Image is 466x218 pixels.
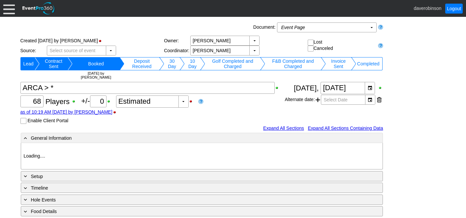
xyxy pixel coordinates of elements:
td: Change status to 10 Day [185,57,200,70]
span: Add another alternate date [316,95,320,105]
div: Setup [22,172,354,180]
span: +/- [81,97,116,105]
div: Remove this date [377,95,382,105]
td: [DATE] by [PERSON_NAME] [73,70,119,80]
div: Show Event Title when printing; click to hide Event Title when printing. [275,86,282,90]
i: Event Page [281,25,305,30]
td: Change status to 30 Day [164,57,180,70]
a: as of 10:19 AM [DATE] by [PERSON_NAME] [20,109,112,115]
td: Change status to F&B Completed and Charged [265,57,321,70]
img: EventPro360 [21,1,56,16]
span: daverobinson [414,5,441,11]
td: Change status to Invoice Sent [326,57,351,70]
span: Food Details [31,209,57,214]
td: Change status to Deposit Received [124,57,159,70]
td: Change status to Booked [73,57,119,70]
span: General Information [31,135,72,141]
div: Coordinator: [164,48,190,53]
span: Select source of event [48,46,97,55]
label: Enable Client Portal [27,118,68,123]
div: Food Details [22,207,354,215]
span: Hole Events [31,197,56,202]
div: Hide Guest Count Status when printing; click to show Guest Count Status when printing. [189,99,196,104]
div: Hole Events [22,196,354,203]
div: Menu: Click or 'Crtl+M' to toggle menu open/close [3,3,15,14]
span: Timeline [31,185,48,191]
a: Expand All Sections [263,126,304,131]
td: Change status to Golf Completed and Charged [205,57,260,70]
a: Logout [445,4,463,14]
span: Setup [31,174,43,179]
span: [DATE], [294,84,319,92]
div: Hide Status Bar when printing; click to show Status Bar when printing. [98,39,106,43]
div: Document: [252,22,277,32]
td: Change status to Completed [356,57,381,70]
div: Lost Canceled [308,39,375,52]
td: Change status to Contract Sent [40,57,68,70]
div: Alternate date: [285,94,383,105]
span: Select Date [323,95,349,104]
div: General Information [22,134,354,142]
div: Timeline [22,184,354,192]
p: Loading.... [24,153,380,160]
div: Created [DATE] by [PERSON_NAME] [20,36,164,46]
div: Source: [20,48,47,53]
td: Change status to Lead [22,57,35,70]
div: Hide Guest Count Stamp when printing; click to show Guest Count Stamp when printing. [112,110,120,115]
div: Show Guest Count when printing; click to hide Guest Count when printing. [72,99,79,104]
span: Players [46,97,70,105]
div: Owner: [164,38,190,43]
div: Show Event Date when printing; click to hide Event Date when printing. [378,86,383,90]
a: Expand All Sections Containing Data [308,126,383,131]
div: Show Plus/Minus Count when printing; click to hide Plus/Minus Count when printing. [107,99,114,104]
